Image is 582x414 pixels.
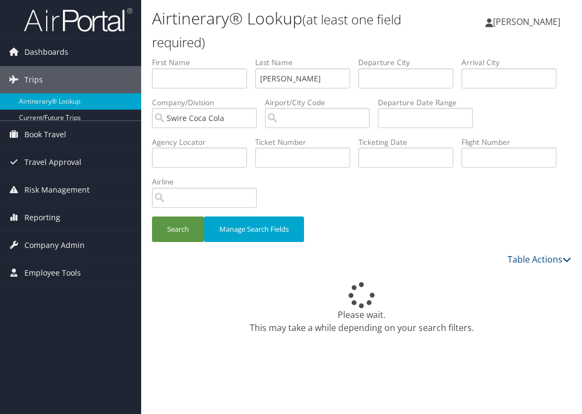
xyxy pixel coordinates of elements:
[265,97,378,108] label: Airport/City Code
[152,282,571,334] div: Please wait. This may take a while depending on your search filters.
[24,259,81,286] span: Employee Tools
[24,39,68,66] span: Dashboards
[152,216,204,242] button: Search
[24,7,132,33] img: airportal-logo.png
[204,216,304,242] button: Manage Search Fields
[485,5,571,38] a: [PERSON_NAME]
[461,137,565,148] label: Flight Number
[255,137,358,148] label: Ticket Number
[255,57,358,68] label: Last Name
[24,149,81,176] span: Travel Approval
[24,232,85,259] span: Company Admin
[152,176,265,187] label: Airline
[358,57,461,68] label: Departure City
[152,97,265,108] label: Company/Division
[461,57,565,68] label: Arrival City
[24,121,66,148] span: Book Travel
[508,253,571,265] a: Table Actions
[24,66,43,93] span: Trips
[152,137,255,148] label: Agency Locator
[378,97,481,108] label: Departure Date Range
[24,176,90,203] span: Risk Management
[152,7,432,53] h1: Airtinerary® Lookup
[24,204,60,231] span: Reporting
[152,57,255,68] label: First Name
[358,137,461,148] label: Ticketing Date
[493,16,560,28] span: [PERSON_NAME]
